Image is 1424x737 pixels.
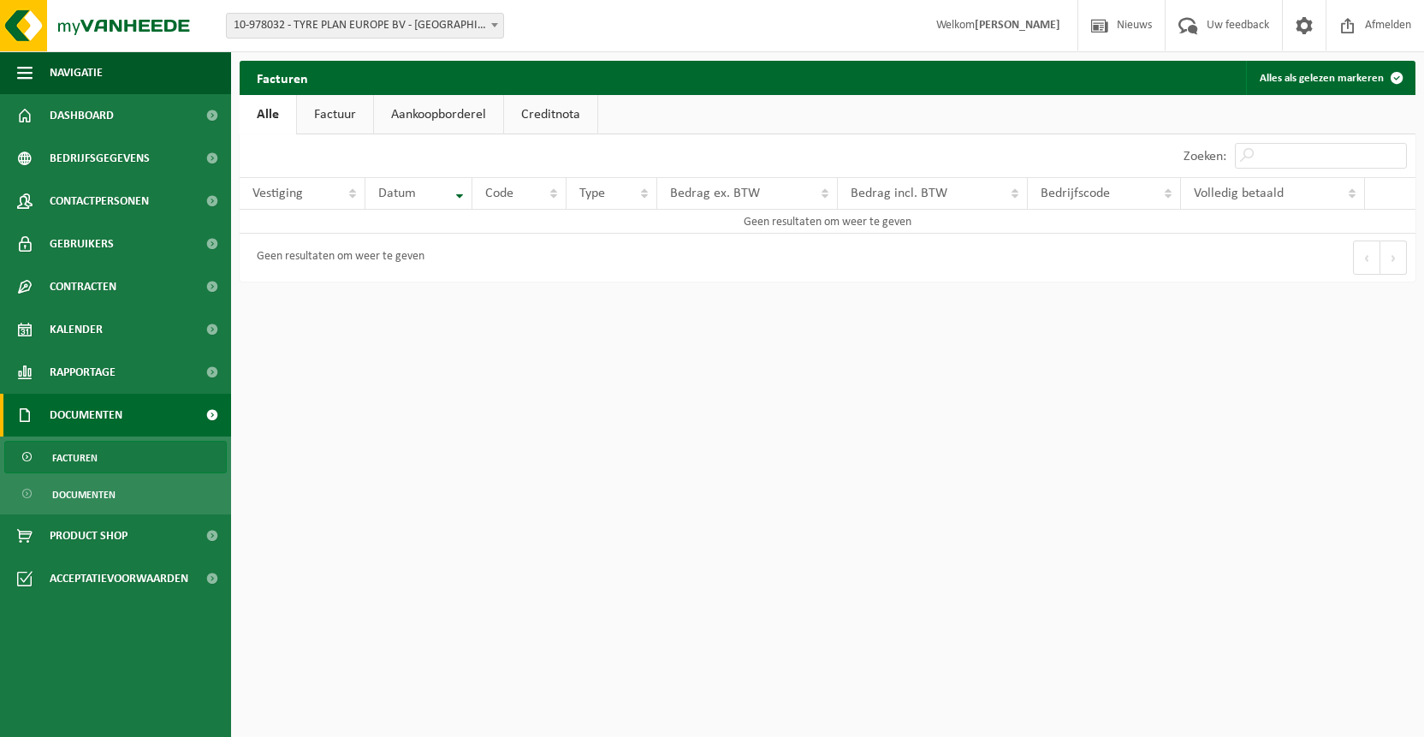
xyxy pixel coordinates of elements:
a: Creditnota [504,95,597,134]
label: Zoeken: [1184,150,1226,163]
a: Alle [240,95,296,134]
strong: [PERSON_NAME] [975,19,1060,32]
div: Geen resultaten om weer te geven [248,242,424,273]
span: Vestiging [252,187,303,200]
span: Contactpersonen [50,180,149,223]
span: Acceptatievoorwaarden [50,557,188,600]
h2: Facturen [240,61,325,94]
span: Dashboard [50,94,114,137]
span: Gebruikers [50,223,114,265]
span: Datum [378,187,416,200]
span: Bedrijfscode [1041,187,1110,200]
a: Documenten [4,478,227,510]
span: Documenten [52,478,116,511]
a: Aankoopborderel [374,95,503,134]
span: Rapportage [50,351,116,394]
span: Bedrag ex. BTW [670,187,760,200]
span: Contracten [50,265,116,308]
button: Next [1380,241,1407,275]
span: Facturen [52,442,98,474]
button: Alles als gelezen markeren [1246,61,1414,95]
span: 10-978032 - TYRE PLAN EUROPE BV - KALMTHOUT [226,13,504,39]
span: Kalender [50,308,103,351]
span: Bedrijfsgegevens [50,137,150,180]
span: Code [485,187,513,200]
span: Bedrag incl. BTW [851,187,947,200]
a: Factuur [297,95,373,134]
span: Product Shop [50,514,128,557]
a: Facturen [4,441,227,473]
span: Volledig betaald [1194,187,1284,200]
span: 10-978032 - TYRE PLAN EUROPE BV - KALMTHOUT [227,14,503,38]
span: Documenten [50,394,122,437]
td: Geen resultaten om weer te geven [240,210,1415,234]
button: Previous [1353,241,1380,275]
span: Navigatie [50,51,103,94]
span: Type [579,187,605,200]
